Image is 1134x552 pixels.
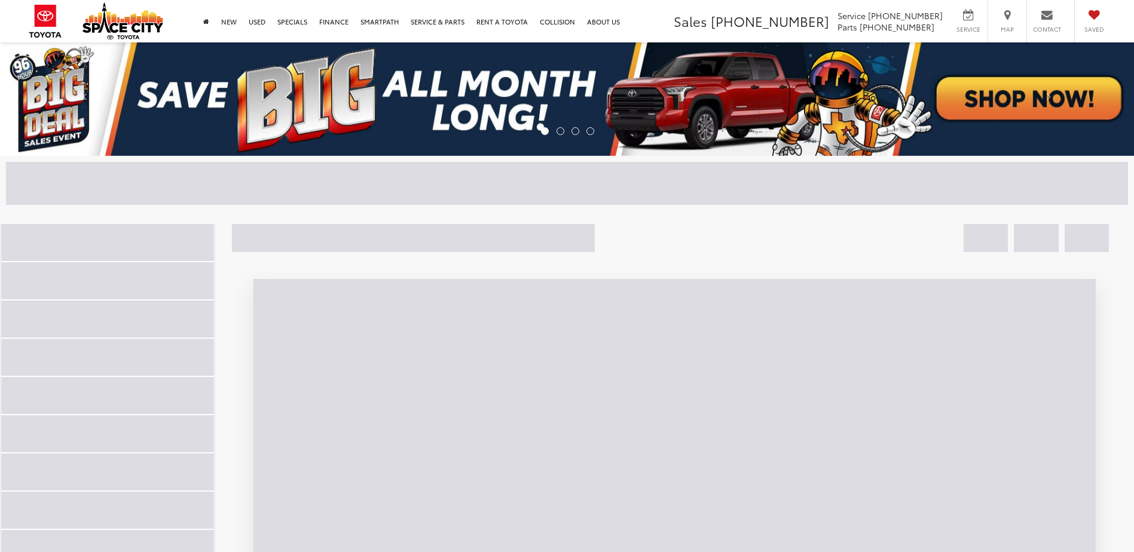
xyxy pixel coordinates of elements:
span: Map [994,25,1020,33]
span: Parts [837,21,857,33]
span: [PHONE_NUMBER] [860,21,934,33]
span: Contact [1033,25,1061,33]
img: Space City Toyota [82,2,163,39]
span: [PHONE_NUMBER] [711,11,829,30]
span: Service [837,10,866,22]
span: Saved [1081,25,1107,33]
span: [PHONE_NUMBER] [868,10,943,22]
span: Sales [674,11,707,30]
span: Service [955,25,982,33]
